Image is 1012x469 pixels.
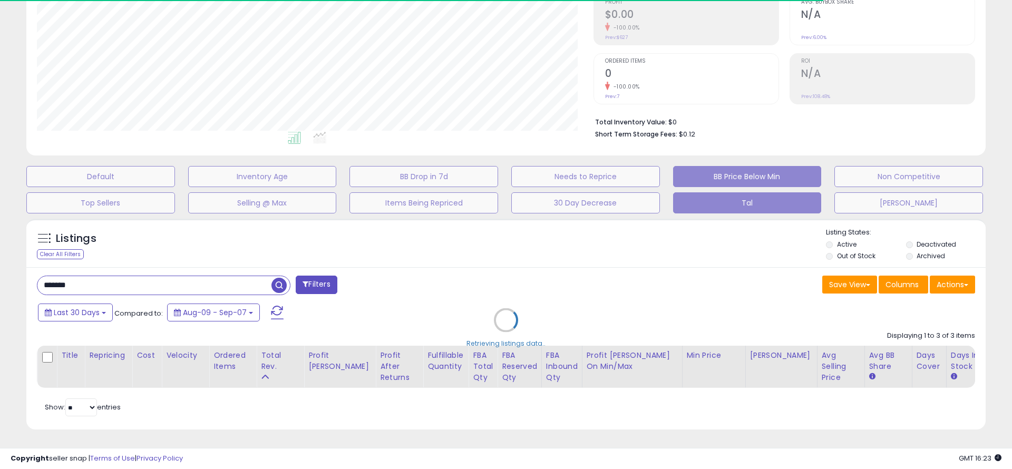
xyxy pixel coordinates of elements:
[466,338,546,348] div: Retrieving listings data..
[26,166,175,187] button: Default
[605,8,779,23] h2: $0.00
[610,83,640,91] small: -100.00%
[595,130,677,139] b: Short Term Storage Fees:
[605,67,779,82] h2: 0
[511,192,660,213] button: 30 Day Decrease
[90,453,135,463] a: Terms of Use
[610,24,640,32] small: -100.00%
[605,93,619,100] small: Prev: 7
[679,129,695,139] span: $0.12
[834,166,983,187] button: Non Competitive
[605,34,628,41] small: Prev: $627
[801,67,975,82] h2: N/A
[834,192,983,213] button: [PERSON_NAME]
[595,115,967,128] li: $0
[801,8,975,23] h2: N/A
[673,192,822,213] button: Tal
[349,192,498,213] button: Items Being Repriced
[801,93,830,100] small: Prev: 108.48%
[673,166,822,187] button: BB Price Below Min
[595,118,667,126] b: Total Inventory Value:
[349,166,498,187] button: BB Drop in 7d
[801,34,826,41] small: Prev: 6.00%
[511,166,660,187] button: Needs to Reprice
[137,453,183,463] a: Privacy Policy
[605,58,779,64] span: Ordered Items
[188,192,337,213] button: Selling @ Max
[959,453,1001,463] span: 2025-10-8 16:23 GMT
[188,166,337,187] button: Inventory Age
[11,454,183,464] div: seller snap | |
[801,58,975,64] span: ROI
[26,192,175,213] button: Top Sellers
[11,453,49,463] strong: Copyright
